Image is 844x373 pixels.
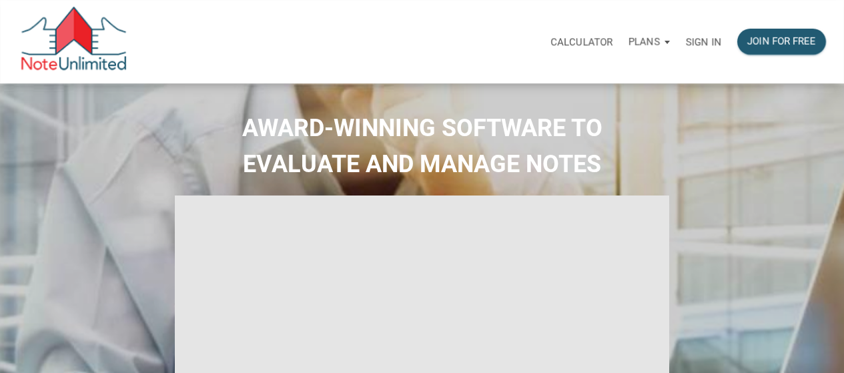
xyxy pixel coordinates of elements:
[628,36,660,48] p: Plans
[10,110,834,182] h2: AWARD-WINNING SOFTWARE TO EVALUATE AND MANAGE NOTES
[729,21,834,63] a: Join for free
[678,21,729,63] a: Sign in
[737,29,826,55] button: Join for free
[620,22,678,62] button: Plans
[542,21,620,63] a: Calculator
[686,36,721,48] p: Sign in
[620,21,678,63] a: Plans
[550,36,612,48] p: Calculator
[747,34,816,49] div: Join for free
